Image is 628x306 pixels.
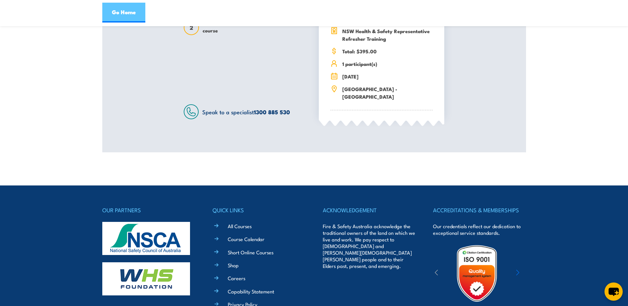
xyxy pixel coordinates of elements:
[228,275,245,281] a: Careers
[342,85,433,100] span: [GEOGRAPHIC_DATA] - [GEOGRAPHIC_DATA]
[342,47,433,55] span: Total: $395.00
[228,288,274,295] a: Capability Statement
[323,223,415,269] p: Fire & Safety Australia acknowledge the traditional owners of the land on which we live and work....
[228,235,265,242] a: Course Calendar
[604,282,623,301] button: chat-button
[342,73,433,80] span: [DATE]
[448,244,506,302] img: Untitled design (19)
[102,205,195,215] h4: OUR PARTNERS
[228,249,273,256] a: Short Online Courses
[102,222,190,255] img: nsca-logo-footer
[202,108,290,116] span: Speak to a specialist
[184,24,198,31] span: 2
[342,60,433,68] span: 1 participant(s)
[203,20,309,35] span: We’ll make contact with reminders for the course
[433,223,526,236] p: Our credentials reflect our dedication to exceptional service standards.
[342,27,433,42] span: NSW Health & Safety Representative Refresher Training
[323,205,415,215] h4: ACKNOWLEDGEMENT
[102,3,145,23] a: Go Home
[228,223,252,229] a: All Courses
[433,205,526,215] h4: ACCREDITATIONS & MEMBERSHIPS
[213,205,305,215] h4: QUICK LINKS
[506,262,564,285] img: ewpa-logo
[254,108,290,116] a: 1300 885 530
[228,262,239,269] a: Shop
[102,262,190,295] img: whs-logo-footer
